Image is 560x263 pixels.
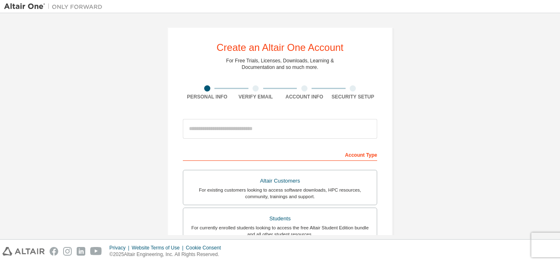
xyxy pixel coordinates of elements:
[188,175,372,187] div: Altair Customers
[280,94,329,100] div: Account Info
[183,148,377,161] div: Account Type
[329,94,378,100] div: Security Setup
[188,187,372,200] div: For existing customers looking to access software downloads, HPC resources, community, trainings ...
[4,2,107,11] img: Altair One
[132,245,186,251] div: Website Terms of Use
[188,224,372,238] div: For currently enrolled students looking to access the free Altair Student Edition bundle and all ...
[232,94,280,100] div: Verify Email
[186,245,225,251] div: Cookie Consent
[188,213,372,224] div: Students
[109,245,132,251] div: Privacy
[216,43,344,53] div: Create an Altair One Account
[90,247,102,256] img: youtube.svg
[50,247,58,256] img: facebook.svg
[2,247,45,256] img: altair_logo.svg
[226,57,334,71] div: For Free Trials, Licenses, Downloads, Learning & Documentation and so much more.
[183,94,232,100] div: Personal Info
[77,247,85,256] img: linkedin.svg
[109,251,226,258] p: © 2025 Altair Engineering, Inc. All Rights Reserved.
[63,247,72,256] img: instagram.svg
